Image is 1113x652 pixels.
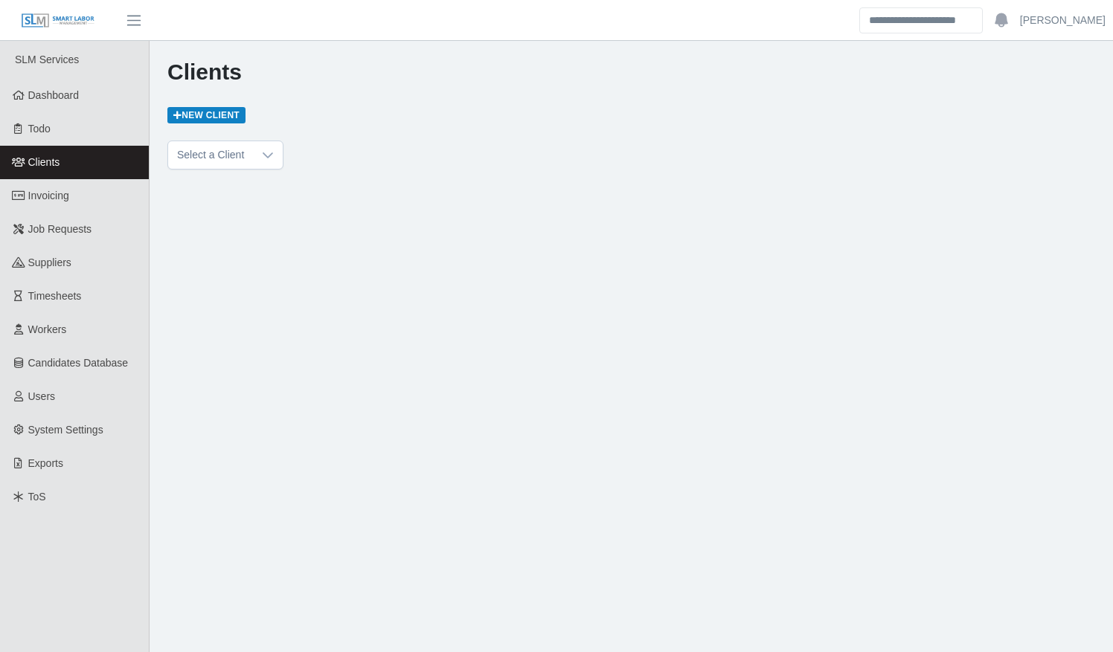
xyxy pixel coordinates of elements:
span: Users [28,390,56,402]
span: ToS [28,491,46,503]
img: SLM Logo [21,13,95,29]
span: SLM Services [15,54,79,65]
span: Todo [28,123,51,135]
span: Clients [28,156,60,168]
span: Dashboard [28,89,80,101]
input: Search [859,7,983,33]
span: System Settings [28,424,103,436]
h1: Clients [167,59,1095,85]
span: Suppliers [28,256,71,268]
span: Candidates Database [28,357,129,369]
span: Exports [28,457,63,469]
span: Invoicing [28,190,69,201]
span: Select a Client [168,141,253,169]
span: Workers [28,323,67,335]
span: Timesheets [28,290,82,302]
a: [PERSON_NAME] [1020,13,1106,28]
span: Job Requests [28,223,92,235]
a: New Client [167,107,246,123]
